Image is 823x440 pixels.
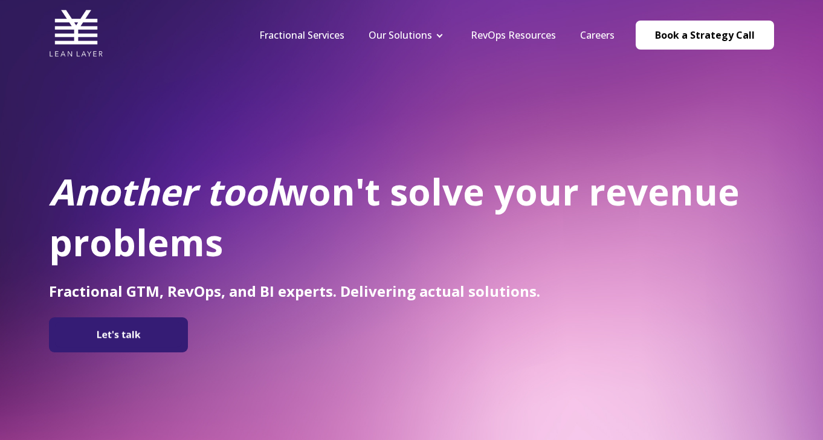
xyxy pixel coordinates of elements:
a: Careers [580,28,615,42]
a: Book a Strategy Call [636,21,774,50]
img: Let's talk [55,322,182,348]
a: Fractional Services [259,28,344,42]
em: Another tool [49,167,277,216]
span: won't solve your revenue problems [49,167,740,267]
img: Lean Layer Logo [49,6,103,60]
div: Navigation Menu [247,28,627,42]
a: Our Solutions [369,28,432,42]
a: RevOps Resources [471,28,556,42]
span: Fractional GTM, RevOps, and BI experts. Delivering actual solutions. [49,281,540,301]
